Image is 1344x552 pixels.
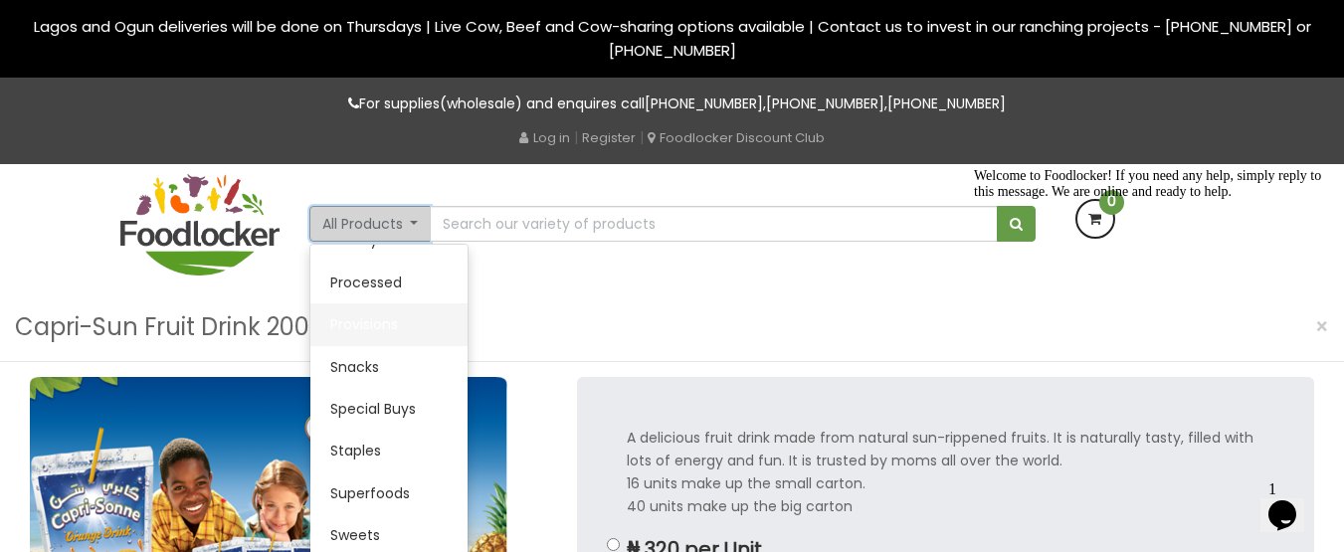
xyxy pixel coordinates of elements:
input: ₦ 320 per Unit [607,538,620,551]
span: | [640,127,644,147]
span: Lagos and Ogun deliveries will be done on Thursdays | Live Cow, Beef and Cow-sharing options avai... [34,16,1311,61]
a: Log in [519,128,570,147]
a: Register [582,128,636,147]
iframe: chat widget [1260,472,1324,532]
button: All Products [309,206,432,242]
p: A delicious fruit drink made from natural sun-rippened fruits. It is naturally tasty, filled with... [627,427,1264,518]
a: Foodlocker Discount Club [648,128,825,147]
span: | [574,127,578,147]
a: Processed [310,262,468,303]
iframe: chat widget [966,160,1324,462]
a: [PHONE_NUMBER] [887,93,1006,113]
p: For supplies(wholesale) and enquires call , , [120,92,1225,115]
input: Search our variety of products [430,206,997,242]
a: Superfoods [310,472,468,514]
a: Special Buys [310,388,468,430]
h3: Capri-Sun Fruit Drink 200ml [15,308,341,346]
div: Welcome to Foodlocker! If you need any help, simply reply to this message. We are online and read... [8,8,366,40]
a: Provisions [310,303,468,345]
img: FoodLocker [120,174,280,276]
a: Snacks [310,346,468,388]
span: Welcome to Foodlocker! If you need any help, simply reply to this message. We are online and read... [8,8,355,39]
a: [PHONE_NUMBER] [645,93,763,113]
a: Staples [310,430,468,471]
a: [PHONE_NUMBER] [766,93,884,113]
